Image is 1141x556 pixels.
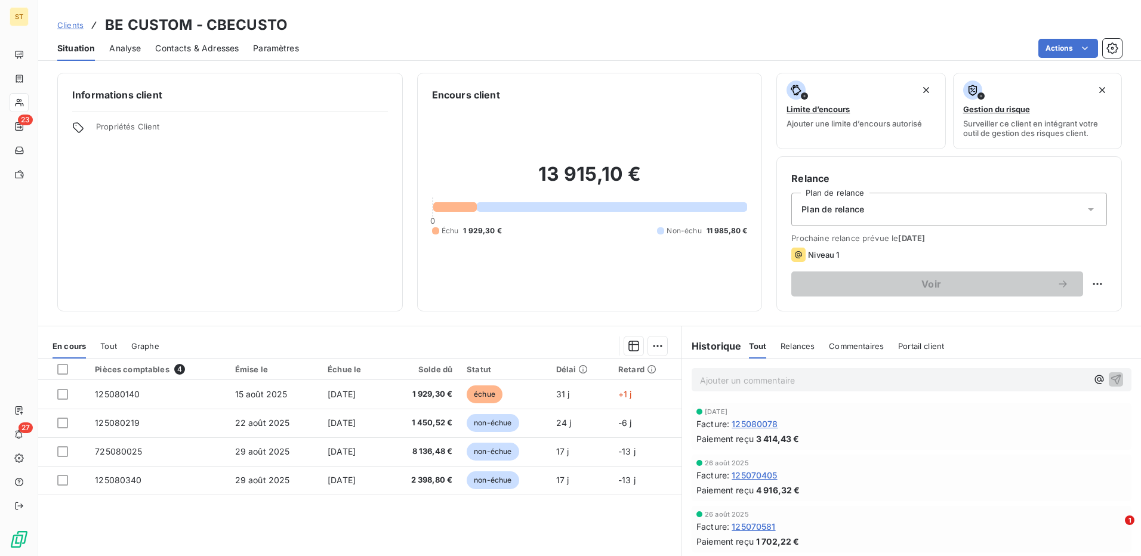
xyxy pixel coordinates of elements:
span: 125080340 [95,475,141,485]
button: Voir [791,271,1083,296]
span: Surveiller ce client en intégrant votre outil de gestion des risques client. [963,119,1112,138]
span: 23 [18,115,33,125]
span: Facture : [696,520,729,533]
span: 125070405 [732,469,777,481]
span: -6 j [618,418,632,428]
span: En cours [53,341,86,351]
h6: Historique [682,339,742,353]
span: Contacts & Adresses [155,42,239,54]
span: Limite d’encours [787,104,850,114]
div: Pièces comptables [95,364,220,375]
span: Plan de relance [801,203,864,215]
span: [DATE] [898,233,925,243]
img: Logo LeanPay [10,530,29,549]
button: Limite d’encoursAjouter une limite d’encours autorisé [776,73,945,149]
div: Échue le [328,365,378,374]
span: 31 j [556,389,570,399]
span: 125080140 [95,389,140,399]
h6: Encours client [432,88,500,102]
div: Retard [618,365,674,374]
span: Paramètres [253,42,299,54]
div: Solde dû [392,365,452,374]
span: Gestion du risque [963,104,1030,114]
span: Clients [57,20,84,30]
span: non-échue [467,443,519,461]
span: Paiement reçu [696,484,754,496]
span: 4 916,32 € [756,484,800,496]
span: 26 août 2025 [705,459,749,467]
span: 1 702,22 € [756,535,800,548]
span: Portail client [898,341,944,351]
span: [DATE] [328,418,356,428]
span: Facture : [696,469,729,481]
span: 125070581 [732,520,775,533]
span: Non-échu [667,226,701,236]
span: Facture : [696,418,729,430]
span: 0 [430,216,435,226]
span: 26 août 2025 [705,511,749,518]
div: Statut [467,365,541,374]
span: 725080025 [95,446,142,456]
span: 2 398,80 € [392,474,452,486]
span: [DATE] [328,446,356,456]
span: 1 [1125,515,1134,525]
span: 1 929,30 € [392,388,452,400]
span: 1 929,30 € [463,226,502,236]
span: 29 août 2025 [235,475,290,485]
span: 17 j [556,446,569,456]
span: Ajouter une limite d’encours autorisé [787,119,922,128]
span: [DATE] [705,408,727,415]
span: 17 j [556,475,569,485]
span: 11 985,80 € [707,226,748,236]
span: 15 août 2025 [235,389,288,399]
span: 8 136,48 € [392,446,452,458]
span: échue [467,385,502,403]
div: Délai [556,365,604,374]
span: Situation [57,42,95,54]
span: Échu [442,226,459,236]
span: 29 août 2025 [235,446,290,456]
span: Prochaine relance prévue le [791,233,1107,243]
span: Paiement reçu [696,433,754,445]
span: Analyse [109,42,141,54]
span: 4 [174,364,185,375]
span: 1 450,52 € [392,417,452,429]
h6: Informations client [72,88,388,102]
span: Propriétés Client [96,122,388,138]
span: Voir [806,279,1057,289]
span: [DATE] [328,389,356,399]
span: Commentaires [829,341,884,351]
span: -13 j [618,475,636,485]
span: Niveau 1 [808,250,839,260]
span: +1 j [618,389,632,399]
span: [DATE] [328,475,356,485]
button: Gestion du risqueSurveiller ce client en intégrant votre outil de gestion des risques client. [953,73,1122,149]
span: Tout [749,341,767,351]
h2: 13 915,10 € [432,162,748,198]
span: 125080078 [732,418,778,430]
span: 24 j [556,418,572,428]
span: 3 414,43 € [756,433,800,445]
span: 27 [18,422,33,433]
span: Paiement reçu [696,535,754,548]
span: Tout [100,341,117,351]
span: non-échue [467,414,519,432]
span: non-échue [467,471,519,489]
span: Graphe [131,341,159,351]
div: ST [10,7,29,26]
a: Clients [57,19,84,31]
h3: BE CUSTOM - CBECUSTO [105,14,288,36]
h6: Relance [791,171,1107,186]
div: Émise le [235,365,313,374]
span: 22 août 2025 [235,418,290,428]
span: 125080219 [95,418,140,428]
span: -13 j [618,446,636,456]
span: Relances [781,341,815,351]
iframe: Intercom live chat [1100,515,1129,544]
button: Actions [1038,39,1098,58]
